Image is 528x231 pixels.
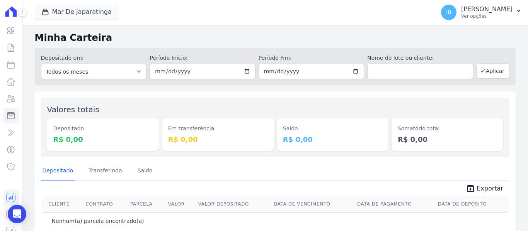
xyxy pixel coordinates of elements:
dd: R$ 0,00 [168,134,267,145]
th: Valor Depositado [195,196,271,212]
dt: Em transferência [168,125,267,133]
dt: Somatório total [398,125,497,133]
a: Transferindo [87,161,124,181]
label: Período Fim: [259,54,364,62]
i: unarchive [466,184,475,193]
dd: R$ 0,00 [398,134,497,145]
p: [PERSON_NAME] [461,5,513,13]
span: Exportar [477,184,503,193]
label: Nome do lote ou cliente: [367,54,473,62]
a: Saldo [136,161,154,181]
dd: R$ 0,00 [53,134,153,145]
dd: R$ 0,00 [283,134,382,145]
label: Período Inicío: [150,54,255,62]
button: IB [PERSON_NAME] Ver opções [435,2,528,23]
h2: Minha Carteira [35,31,516,45]
th: Data de Depósito [435,196,508,212]
label: Depositado em: [41,55,84,61]
button: Mar De Japaratinga [35,5,118,19]
p: Ver opções [461,13,513,19]
div: Open Intercom Messenger [8,205,26,223]
th: Cliente [43,196,83,212]
dt: Depositado [53,125,153,133]
th: Contrato [83,196,127,212]
th: Valor [165,196,195,212]
th: Parcela [127,196,165,212]
span: IB [446,10,451,15]
label: Valores totais [47,105,99,114]
th: Data de Pagamento [354,196,435,212]
p: Nenhum(a) parcela encontrado(a) [52,217,144,225]
a: unarchive Exportar [460,184,509,195]
dt: Saldo [283,125,382,133]
button: Aplicar [476,63,509,79]
th: Data de Vencimento [271,196,354,212]
a: Depositado [41,161,75,181]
